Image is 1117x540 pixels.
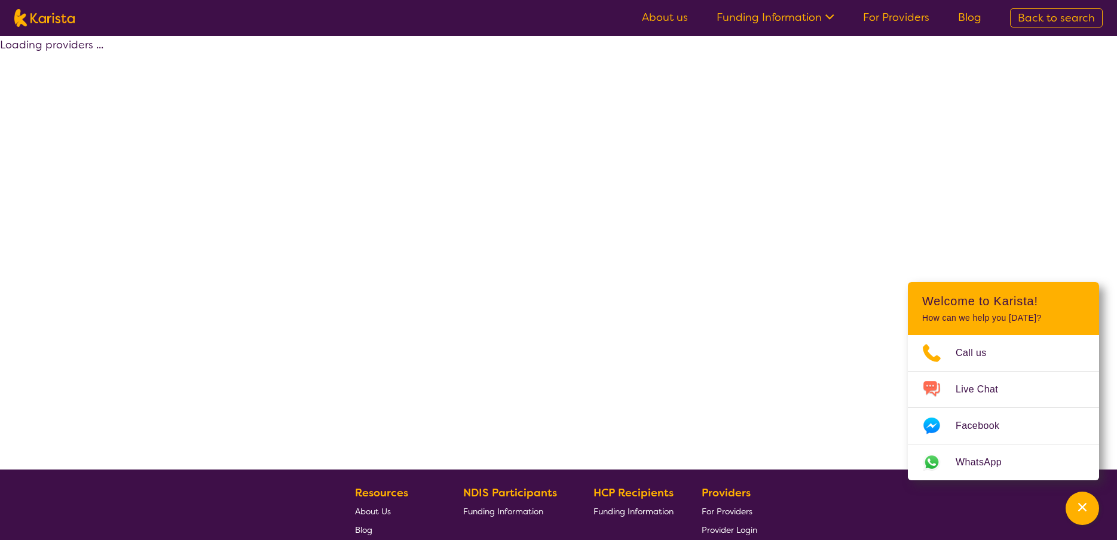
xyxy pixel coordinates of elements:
[355,524,372,535] span: Blog
[702,524,757,535] span: Provider Login
[956,381,1012,398] span: Live Chat
[958,10,981,24] a: Blog
[463,506,543,517] span: Funding Information
[922,313,1085,323] p: How can we help you [DATE]?
[702,502,757,520] a: For Providers
[717,10,834,24] a: Funding Information
[702,506,752,517] span: For Providers
[1010,8,1103,27] a: Back to search
[355,520,435,539] a: Blog
[908,444,1099,480] a: Web link opens in a new tab.
[863,10,929,24] a: For Providers
[355,486,408,500] b: Resources
[593,486,674,500] b: HCP Recipients
[702,520,757,539] a: Provider Login
[956,344,1001,362] span: Call us
[355,502,435,520] a: About Us
[908,335,1099,480] ul: Choose channel
[642,10,688,24] a: About us
[956,453,1016,471] span: WhatsApp
[908,282,1099,480] div: Channel Menu
[956,417,1014,435] span: Facebook
[922,294,1085,308] h2: Welcome to Karista!
[593,506,674,517] span: Funding Information
[463,486,557,500] b: NDIS Participants
[463,502,566,520] a: Funding Information
[355,506,391,517] span: About Us
[593,502,674,520] a: Funding Information
[702,486,751,500] b: Providers
[14,9,75,27] img: Karista logo
[1066,492,1099,525] button: Channel Menu
[1018,11,1095,25] span: Back to search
